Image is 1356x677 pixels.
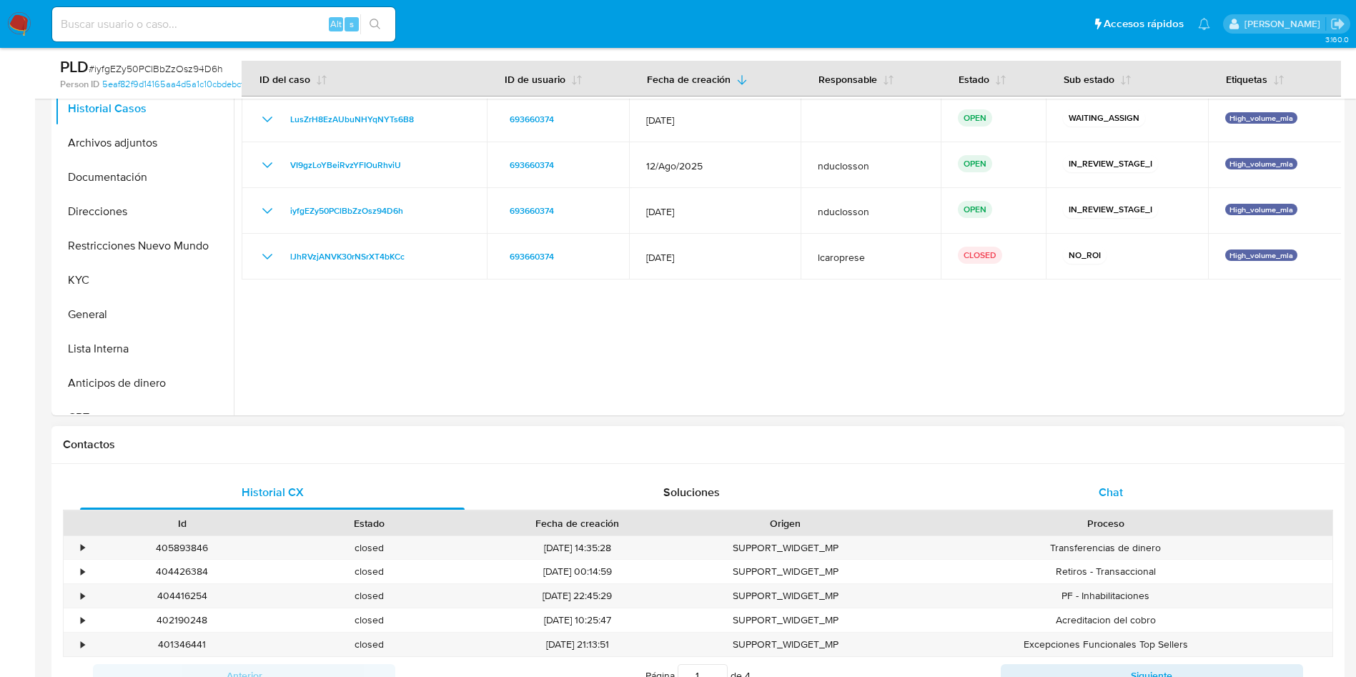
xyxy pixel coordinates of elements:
[89,584,276,608] div: 404416254
[52,15,395,34] input: Buscar usuario o caso...
[879,536,1332,560] div: Transferencias de dinero
[55,160,234,194] button: Documentación
[286,516,453,530] div: Estado
[60,55,89,78] b: PLD
[360,14,390,34] button: search-icon
[276,608,463,632] div: closed
[55,366,234,400] button: Anticipos de dinero
[276,560,463,583] div: closed
[55,297,234,332] button: General
[81,589,84,603] div: •
[276,584,463,608] div: closed
[81,541,84,555] div: •
[242,484,304,500] span: Historial CX
[692,608,879,632] div: SUPPORT_WIDGET_MP
[89,560,276,583] div: 404426384
[102,78,257,91] a: 5eaf82f9d14165aa4d5a1c10cbdebcf8
[692,584,879,608] div: SUPPORT_WIDGET_MP
[55,332,234,366] button: Lista Interna
[889,516,1322,530] div: Proceso
[55,126,234,160] button: Archivos adjuntos
[463,560,692,583] div: [DATE] 00:14:59
[463,608,692,632] div: [DATE] 10:25:47
[63,438,1333,452] h1: Contactos
[350,17,354,31] span: s
[692,536,879,560] div: SUPPORT_WIDGET_MP
[879,560,1332,583] div: Retiros - Transaccional
[99,516,266,530] div: Id
[879,584,1332,608] div: PF - Inhabilitaciones
[55,400,234,435] button: CBT
[1104,16,1184,31] span: Accesos rápidos
[81,613,84,627] div: •
[330,17,342,31] span: Alt
[463,536,692,560] div: [DATE] 14:35:28
[879,608,1332,632] div: Acreditacion del cobro
[55,194,234,229] button: Direcciones
[60,78,99,91] b: Person ID
[1198,18,1210,30] a: Notificaciones
[702,516,869,530] div: Origen
[463,584,692,608] div: [DATE] 22:45:29
[663,484,720,500] span: Soluciones
[692,633,879,656] div: SUPPORT_WIDGET_MP
[276,536,463,560] div: closed
[89,608,276,632] div: 402190248
[879,633,1332,656] div: Excepciones Funcionales Top Sellers
[1325,34,1349,45] span: 3.160.0
[89,633,276,656] div: 401346441
[276,633,463,656] div: closed
[1099,484,1123,500] span: Chat
[55,229,234,263] button: Restricciones Nuevo Mundo
[473,516,682,530] div: Fecha de creación
[692,560,879,583] div: SUPPORT_WIDGET_MP
[1244,17,1325,31] p: nicolas.duclosson@mercadolibre.com
[81,638,84,651] div: •
[81,565,84,578] div: •
[463,633,692,656] div: [DATE] 21:13:51
[55,92,234,126] button: Historial Casos
[1330,16,1345,31] a: Salir
[89,536,276,560] div: 405893846
[55,263,234,297] button: KYC
[89,61,223,76] span: # iyfgEZy50PClBbZzOsz94D6h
